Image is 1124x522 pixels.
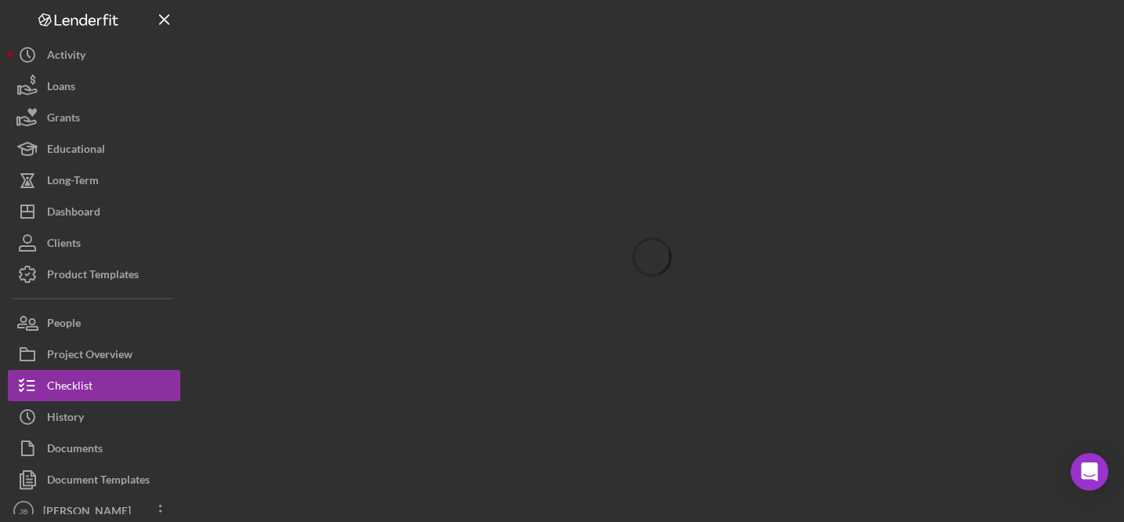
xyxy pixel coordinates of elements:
div: Open Intercom Messenger [1071,453,1108,491]
div: Documents [47,433,103,468]
div: Loans [47,71,75,106]
text: JB [19,507,27,516]
button: Project Overview [8,339,180,370]
button: Long-Term [8,165,180,196]
div: Project Overview [47,339,132,374]
div: History [47,401,84,437]
div: Checklist [47,370,92,405]
button: Activity [8,39,180,71]
div: Document Templates [47,464,150,499]
button: Dashboard [8,196,180,227]
div: Dashboard [47,196,100,231]
button: Product Templates [8,259,180,290]
div: Educational [47,133,105,169]
button: Grants [8,102,180,133]
button: People [8,307,180,339]
button: Loans [8,71,180,102]
div: Product Templates [47,259,139,294]
div: Grants [47,102,80,137]
div: People [47,307,81,343]
button: Documents [8,433,180,464]
div: Long-Term [47,165,99,200]
div: Activity [47,39,85,74]
button: Educational [8,133,180,165]
button: History [8,401,180,433]
button: Document Templates [8,464,180,495]
button: Clients [8,227,180,259]
div: Clients [47,227,81,263]
button: Checklist [8,370,180,401]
